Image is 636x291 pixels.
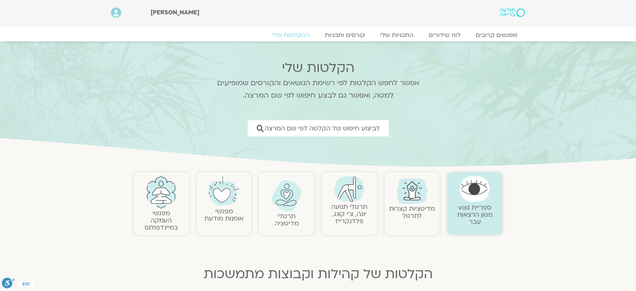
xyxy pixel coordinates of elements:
[265,125,380,132] span: לביצוע חיפוש של הקלטה לפי שם המרצה
[207,77,429,102] p: אפשר לחפש הקלטות לפי רשימת הנושאים והקורסים שמופיעים למטה, ואפשר גם לבצע חיפוש לפי שם המרצה.
[111,31,525,39] nav: Menu
[421,31,468,39] a: לוח שידורים
[331,202,367,225] a: תרגולי תנועהיוגה, צ׳י קונג, פלדנקרייז
[373,31,421,39] a: התכניות שלי
[134,266,502,282] h2: הקלטות של קהילות וקבוצות מתמשכות
[204,207,243,223] a: מפגשיאומנות מודעת
[468,31,525,39] a: מפגשים קרובים
[207,60,429,75] h2: הקלטות שלי
[389,204,435,220] a: מדיטציות קצרות לתרגול
[265,31,317,39] a: ההקלטות שלי
[457,203,493,226] a: ספריית vodמגוון הרצאות עבר
[145,209,178,232] a: מפגשיהעמקה במיינדפולנס
[151,8,199,17] span: [PERSON_NAME]
[275,212,299,228] a: תרגולימדיטציה
[317,31,373,39] a: קורסים ותכניות
[248,120,389,136] a: לביצוע חיפוש של הקלטה לפי שם המרצה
